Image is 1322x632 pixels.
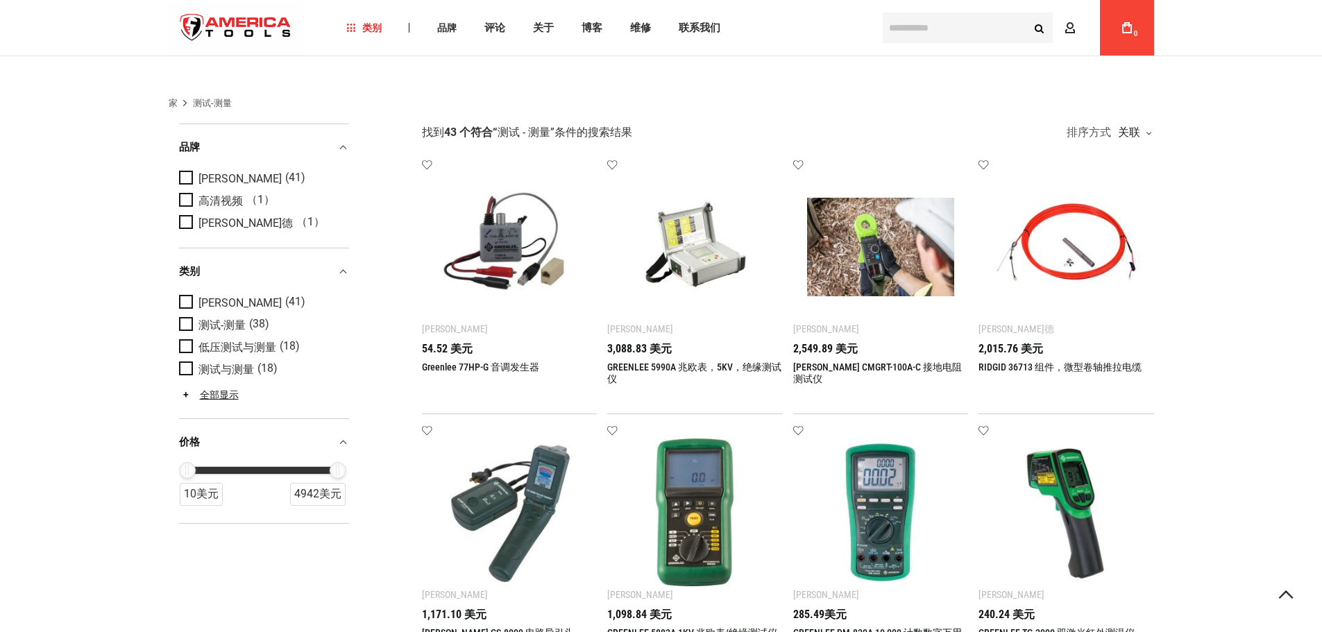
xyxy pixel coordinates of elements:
[793,589,859,600] font: [PERSON_NAME]
[630,22,651,34] font: 维修
[422,361,539,373] a: Greenlee 77HP-G 音调发生器
[1134,30,1138,37] font: 0
[169,98,178,108] font: 家
[527,19,560,37] a: 关于
[992,173,1140,321] img: RIDGID 36713 组件，微型卷轴推拉电缆
[294,487,341,500] font: 4942美元
[422,589,488,600] font: [PERSON_NAME]
[285,296,305,309] font: (41)
[179,171,346,186] a: [PERSON_NAME] (41)
[285,171,305,185] font: (41)
[249,318,269,331] font: (38)
[498,126,550,139] font: 测试 - 测量
[607,608,672,621] font: 1,098.84 美元
[198,341,276,354] font: 低压测试与测量
[362,22,382,33] font: 类别
[198,363,254,376] font: 测试与测量
[807,438,955,586] img: GREENLEE DM-820A 10,000 计数数字万用表，1000V，10A (DM-820A)
[280,340,300,353] font: (18)
[978,608,1035,621] font: 240.24 美元
[436,173,584,321] img: Greenlee 77HP-G 音调发生器
[444,126,498,139] font: 43 个符合“
[624,19,657,37] a: 维修
[422,608,486,621] font: 1,171.10 美元
[179,193,346,208] a: 高清视频 （1）
[179,215,346,230] a: [PERSON_NAME]德 （1）
[179,339,346,355] a: 低压测试与测量 (18)
[437,22,457,33] font: 品牌
[179,436,200,448] font: 价格
[478,19,511,37] a: 评论
[679,22,720,34] font: 联系我们
[179,265,200,277] font: 类别
[169,2,303,54] a: 商店徽标
[198,296,282,309] font: [PERSON_NAME]
[575,19,609,37] a: 博客
[607,342,672,355] font: 3,088.83 美元
[672,19,727,37] a: 联系我们
[533,22,554,34] font: 关于
[621,173,769,321] img: GREENLEE 5990A 兆欧表，5KV，绝缘测试仪
[1067,126,1111,139] font: 排序方式
[978,361,1142,373] a: RIDGID 36713 组件，微型卷轴推拉电缆
[978,342,1043,355] font: 2,015.76 美元
[431,19,463,37] a: 品牌
[484,22,505,34] font: 评论
[193,98,232,108] font: 测试-测量
[436,438,584,586] img: 格林利 CS-8000 电路导引头
[179,141,200,153] font: 品牌
[184,487,219,500] font: 10美元
[422,323,488,334] font: [PERSON_NAME]
[992,438,1140,586] img: GREENLEE TG-2000 双激光红外测温仪
[807,173,955,321] img: 格林利 CMGRT-100A-C 接地电阻测试仪
[200,389,239,400] font: 全部显示
[179,389,239,400] a: 全部显示
[607,589,673,600] font: [PERSON_NAME]
[793,323,859,334] font: [PERSON_NAME]
[198,216,293,230] font: [PERSON_NAME]德
[582,22,602,34] font: 博客
[257,362,278,375] font: (18)
[978,589,1044,600] font: [PERSON_NAME]
[246,194,275,207] font: （1）
[179,317,346,332] a: 测试-测量 (38)
[179,295,346,310] a: [PERSON_NAME] (41)
[179,361,346,377] a: 测试与测量 (18)
[1081,22,1100,33] font: 帐户
[793,361,962,384] a: [PERSON_NAME] CMGRT-100A-C 接地电阻测试仪
[607,323,673,334] font: [PERSON_NAME]
[422,342,473,355] font: 54.52 美元
[296,216,325,229] font: （1）
[422,126,444,139] font: 找到
[340,19,388,37] a: 类别
[198,172,282,185] font: [PERSON_NAME]
[179,123,349,524] div: 产品过滤器
[793,608,847,621] font: 285.49美元
[621,438,769,586] img: GREENLEE 5882A 1KV 兆欧表/绝缘测试仪
[793,342,858,355] font: 2,549.89 美元
[1026,15,1053,41] button: 搜索
[169,2,303,54] img: 美国工具
[169,97,178,110] a: 家
[198,194,243,207] font: 高清视频
[978,323,1054,334] font: [PERSON_NAME]德
[1118,126,1140,139] font: 关联
[607,361,781,384] a: GREENLEE 5990A 兆欧表，5KV，绝缘测试仪
[550,126,632,139] font: ”条件的搜索结果
[198,318,246,332] font: 测试-测量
